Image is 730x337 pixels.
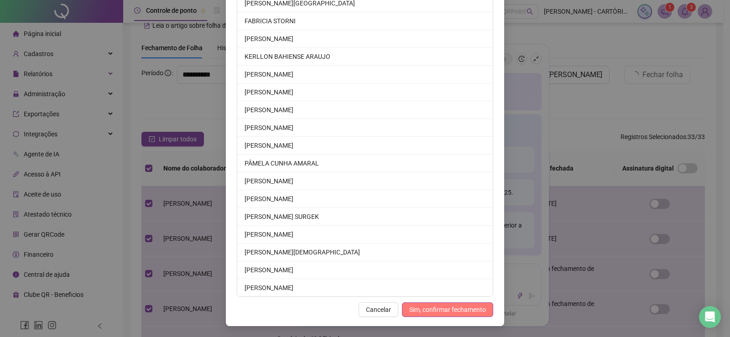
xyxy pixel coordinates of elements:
li: [PERSON_NAME] [237,101,493,119]
li: [PERSON_NAME] [237,190,493,208]
li: [PERSON_NAME] [237,226,493,244]
li: KERLLON BAHIENSE ARAUJO [237,48,493,66]
li: PÂMELA CUNHA AMARAL [237,155,493,172]
li: FABRICIA STORNI [237,12,493,30]
span: Cancelar [366,305,391,315]
li: [PERSON_NAME] [237,83,493,101]
button: Cancelar [359,302,398,317]
button: Sim, confirmar fechamento [402,302,493,317]
li: [PERSON_NAME] [237,261,493,279]
span: Sim, confirmar fechamento [409,305,486,315]
li: [PERSON_NAME] [237,279,493,296]
li: [PERSON_NAME] [237,119,493,137]
li: [PERSON_NAME][DEMOGRAPHIC_DATA] [237,244,493,261]
li: [PERSON_NAME] SURGEK [237,208,493,226]
div: Open Intercom Messenger [699,306,721,328]
li: [PERSON_NAME] [237,66,493,83]
li: [PERSON_NAME] [237,30,493,48]
li: [PERSON_NAME] [237,137,493,155]
li: [PERSON_NAME] [237,172,493,190]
